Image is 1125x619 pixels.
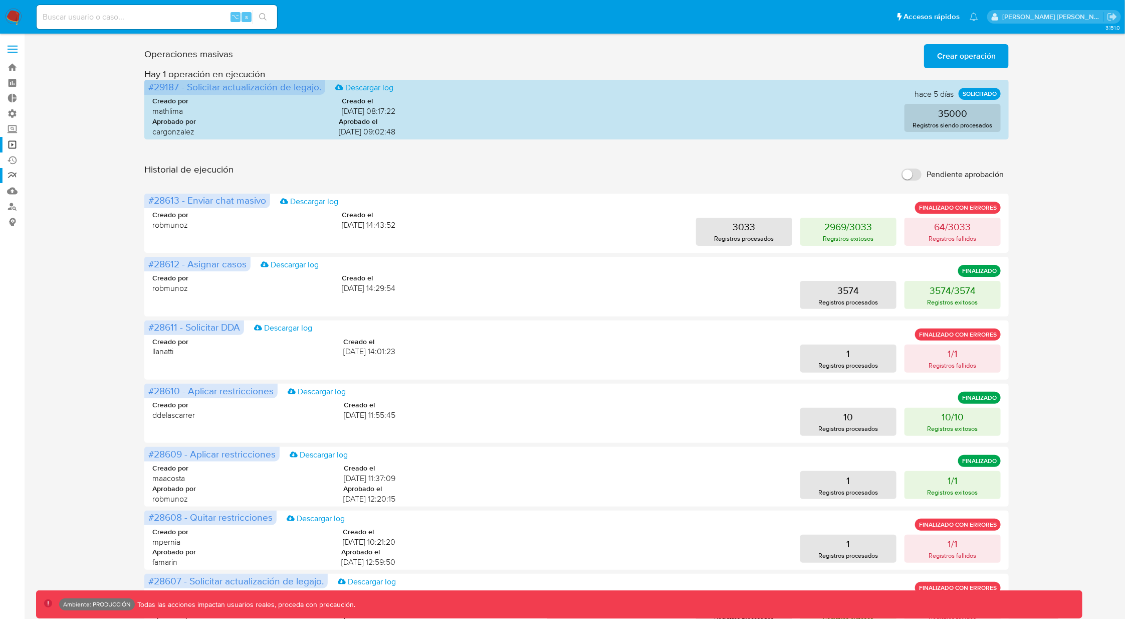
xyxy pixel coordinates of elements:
[970,13,978,21] a: Notificaciones
[37,11,277,24] input: Buscar usuario o caso...
[904,12,960,22] span: Accesos rápidos
[135,600,355,609] p: Todas las acciones impactan usuarios reales, proceda con precaución.
[245,12,248,22] span: s
[1107,12,1117,22] a: Salir
[1003,12,1104,22] p: leidy.martinez@mercadolibre.com.co
[232,12,239,22] span: ⌥
[63,602,131,606] p: Ambiente: PRODUCCIÓN
[253,10,273,24] button: search-icon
